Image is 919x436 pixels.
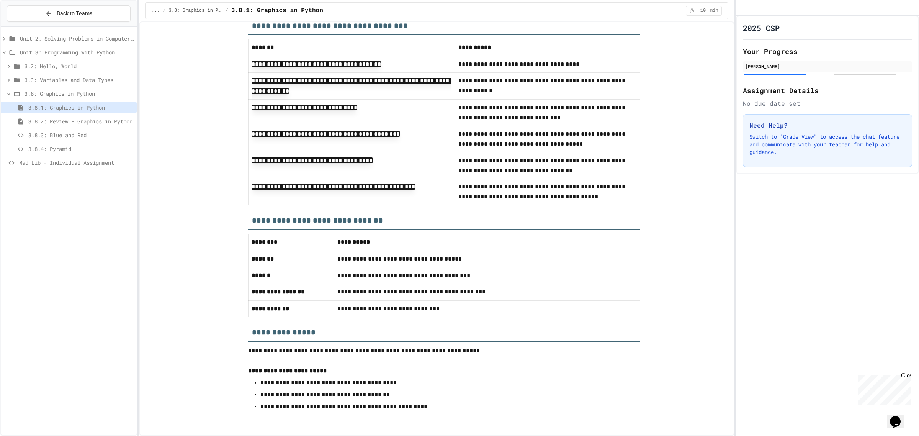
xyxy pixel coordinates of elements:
span: / [226,8,228,14]
h2: Assignment Details [743,85,912,96]
h3: Need Help? [749,121,906,130]
span: 10 [697,8,709,14]
span: 3.8.1: Graphics in Python [231,6,323,15]
span: 3.2: Hello, World! [25,62,134,70]
div: Chat with us now!Close [3,3,53,49]
span: 3.8: Graphics in Python [169,8,222,14]
span: ... [152,8,160,14]
span: Unit 3: Programming with Python [20,48,134,56]
h2: Your Progress [743,46,912,57]
h1: 2025 CSP [743,23,780,33]
span: 3.8: Graphics in Python [25,90,134,98]
p: Switch to "Grade View" to access the chat feature and communicate with your teacher for help and ... [749,133,906,156]
div: [PERSON_NAME] [745,63,910,70]
span: min [710,8,718,14]
span: 3.8.4: Pyramid [28,145,134,153]
iframe: chat widget [855,372,911,405]
span: Unit 2: Solving Problems in Computer Science [20,34,134,43]
span: Mad Lib - Individual Assignment [19,159,134,167]
span: 3.8.2: Review - Graphics in Python [28,117,134,125]
span: Back to Teams [57,10,92,18]
span: 3.8.3: Blue and Red [28,131,134,139]
span: / [163,8,165,14]
span: 3.8.1: Graphics in Python [28,103,134,111]
button: Back to Teams [7,5,131,22]
div: No due date set [743,99,912,108]
span: 3.3: Variables and Data Types [25,76,134,84]
iframe: chat widget [887,405,911,428]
